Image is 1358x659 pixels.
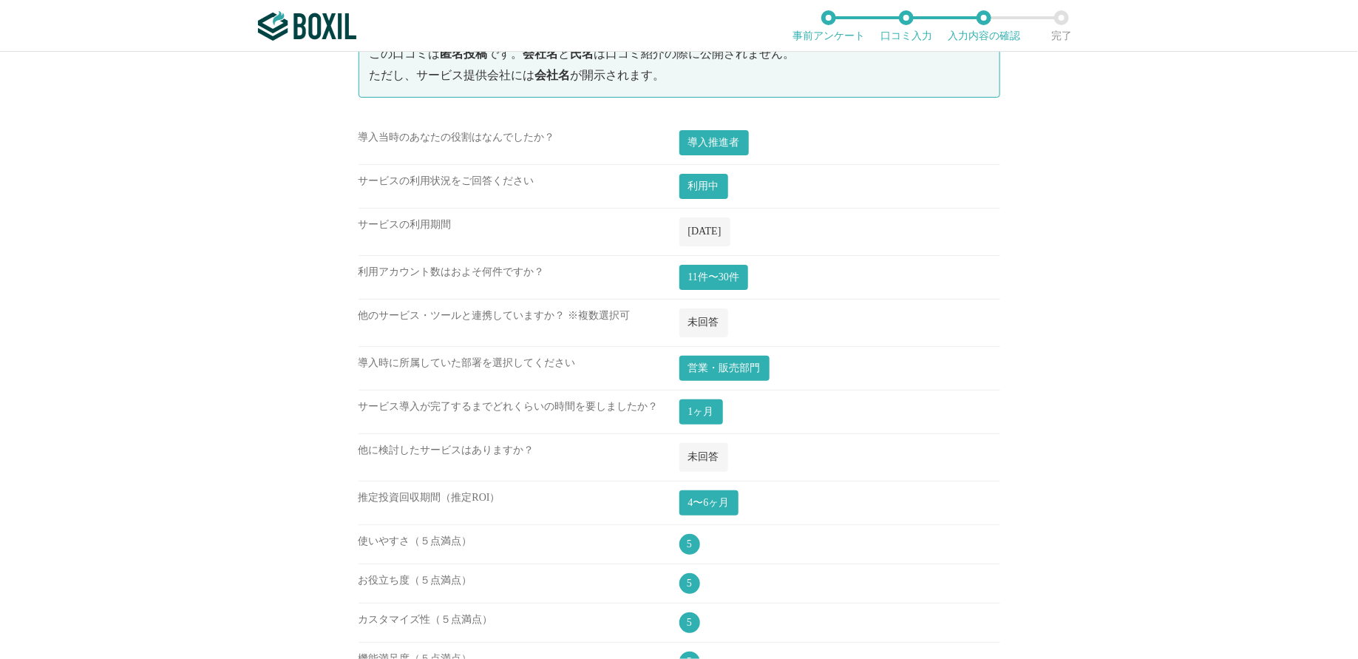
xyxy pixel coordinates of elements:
[359,217,679,254] div: サービスの利用期間
[945,10,1023,41] li: 入力内容の確認
[535,69,571,81] span: 会社名
[688,271,739,283] span: 11件〜30件
[687,578,692,589] span: 5
[523,47,559,60] span: 会社名
[1023,10,1101,41] li: 完了
[688,137,740,148] span: 導入推進者
[359,612,679,642] div: カスタマイズ性（５点満点）
[688,180,719,192] span: 利用中
[571,47,594,60] span: 氏名
[687,617,692,628] span: 5
[688,362,761,374] span: 営業・販売部門
[687,538,692,550] span: 5
[359,265,679,299] div: 利用アカウント数はおよそ何件ですか？
[370,47,441,60] span: この口コミは
[488,47,523,60] span: です。
[359,573,679,603] div: お役立ち度（５点満点）
[359,399,679,433] div: サービス導入が完了するまでどれくらいの時間を要しましたか？
[790,10,868,41] li: 事前アンケート
[359,174,679,208] div: サービスの利用状況をご回答ください
[359,130,679,164] div: 導入当時のあなたの役割はなんでしたか？
[688,497,730,508] span: 4〜6ヶ月
[868,10,945,41] li: 口コミ入力
[359,443,679,480] div: 他に検討したサービスはありますか？
[688,317,719,328] span: 未回答
[571,69,665,81] span: が開示されます。
[359,308,679,345] div: 他のサービス・ツールと連携していますか？ ※複数選択可
[370,69,535,81] span: ただし、サービス提供会社には
[688,406,714,417] span: 1ヶ月
[688,451,719,462] span: 未回答
[594,47,795,60] span: は口コミ紹介の際に公開されません。
[441,47,488,60] span: 匿名投稿
[359,534,679,564] div: 使いやすさ（５点満点）
[359,490,679,524] div: 推定投資回収期間（推定ROI）
[258,11,356,41] img: ボクシルSaaS_ロゴ
[688,226,722,237] span: [DATE]
[359,356,679,390] div: 導入時に所属していた部署を選択してください
[559,47,571,60] span: と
